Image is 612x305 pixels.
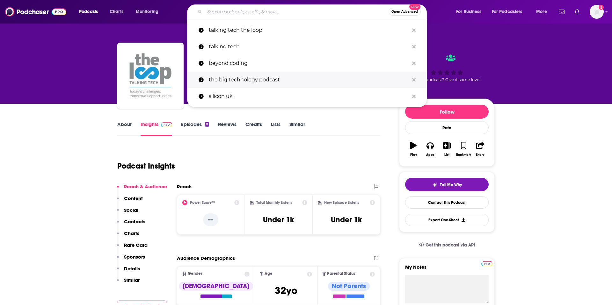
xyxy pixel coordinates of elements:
img: The Loop Talking Tech [119,44,182,107]
a: Show notifications dropdown [556,6,567,17]
a: talking tech [187,38,427,55]
a: the big technology podcast [187,72,427,88]
span: For Business [456,7,481,16]
a: Show notifications dropdown [572,6,582,17]
p: beyond coding [209,55,409,72]
span: More [536,7,547,16]
a: beyond coding [187,55,427,72]
span: Podcasts [79,7,98,16]
a: Charts [106,7,127,17]
button: Open AdvancedNew [389,8,421,16]
span: For Podcasters [492,7,522,16]
input: Search podcasts, credits, & more... [205,7,389,17]
button: open menu [488,7,532,17]
p: the big technology podcast [209,72,409,88]
p: talking tech [209,38,409,55]
span: Monitoring [136,7,158,16]
span: Logged in as TouchdownUK [590,5,604,19]
p: talking tech the loop [209,22,409,38]
p: silicon uk [209,88,409,105]
span: Open Advanced [391,10,418,13]
a: silicon uk [187,88,427,105]
img: Podchaser - Follow, Share and Rate Podcasts [5,6,66,18]
div: Search podcasts, credits, & more... [193,4,433,19]
button: open menu [452,7,489,17]
img: User Profile [590,5,604,19]
span: New [409,4,421,10]
button: Show profile menu [590,5,604,19]
button: open menu [75,7,106,17]
a: talking tech the loop [187,22,427,38]
span: Charts [110,7,123,16]
button: open menu [131,7,167,17]
svg: Add a profile image [599,5,604,10]
button: open menu [532,7,555,17]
